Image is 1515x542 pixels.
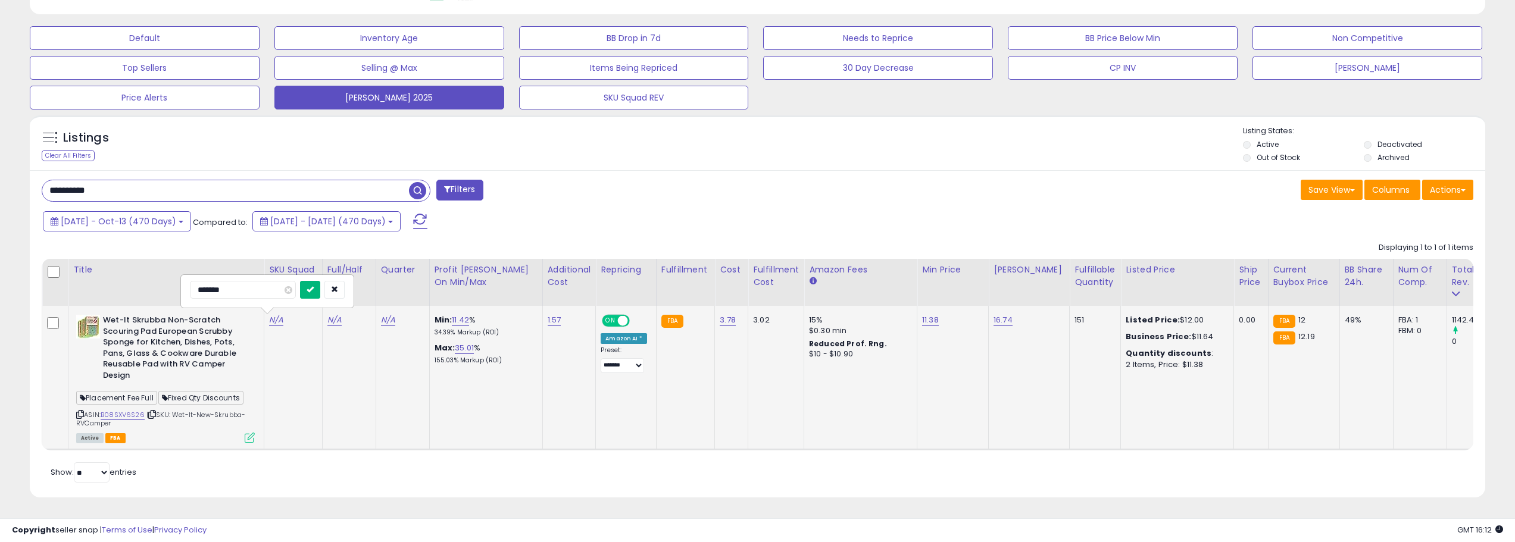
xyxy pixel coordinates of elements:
[1126,331,1225,342] div: $11.64
[252,211,401,231] button: [DATE] - [DATE] (470 Days)
[381,264,424,276] div: Quarter
[548,314,561,326] a: 1.57
[1273,331,1295,344] small: FBA
[455,342,474,354] a: 35.01
[30,26,260,50] button: Default
[76,315,100,339] img: 61dpflYm4tL._SL40_.jpg
[809,339,887,349] b: Reduced Prof. Rng.
[1126,347,1211,359] b: Quantity discounts
[327,264,371,276] div: Full/Half
[548,264,591,289] div: Additional Cost
[429,259,542,306] th: The percentage added to the cost of goods (COGS) that forms the calculator for Min & Max prices.
[1298,314,1305,325] span: 12
[1452,315,1500,325] div: 1142.46
[1452,336,1500,347] div: 0
[274,86,504,109] button: [PERSON_NAME] 2025
[435,315,533,337] div: %
[76,315,255,441] div: ASIN:
[381,314,395,326] a: N/A
[435,342,455,353] b: Max:
[1298,331,1315,342] span: 12.19
[42,150,95,161] div: Clear All Filters
[435,343,533,365] div: %
[63,130,109,146] h5: Listings
[601,264,651,276] div: Repricing
[103,315,248,384] b: Wet-It Skrubba Non-Scratch Scouring Pad European Scrubby Sponge for Kitchen, Dishes, Pots, Pans, ...
[519,26,749,50] button: BB Drop in 7d
[1243,126,1485,137] p: Listing States:
[922,314,939,326] a: 11.38
[12,525,207,536] div: seller snap | |
[322,259,376,306] th: CSV column name: cust_attr_9_Full/Half
[763,26,993,50] button: Needs to Reprice
[661,264,710,276] div: Fulfillment
[601,333,647,344] div: Amazon AI *
[1457,524,1503,535] span: 2025-10-14 16:12 GMT
[1398,264,1442,289] div: Num of Comp.
[1377,152,1410,162] label: Archived
[270,215,386,227] span: [DATE] - [DATE] (470 Days)
[519,56,749,80] button: Items Being Repriced
[1074,315,1111,325] div: 151
[809,276,816,287] small: Amazon Fees.
[1379,242,1473,253] div: Displaying 1 to 1 of 1 items
[76,410,245,428] span: | SKU: Wet-It-New-Skrubba-RVCamper
[1008,56,1238,80] button: CP INV
[1273,315,1295,328] small: FBA
[435,314,452,325] b: Min:
[274,56,504,80] button: Selling @ Max
[1422,180,1473,200] button: Actions
[720,314,736,326] a: 3.78
[922,264,983,276] div: Min Price
[1257,139,1279,149] label: Active
[435,328,533,337] p: 34.39% Markup (ROI)
[1345,315,1384,325] div: 49%
[809,349,908,359] div: $10 - $10.90
[1257,152,1300,162] label: Out of Stock
[1008,26,1238,50] button: BB Price Below Min
[12,524,55,535] strong: Copyright
[1273,264,1335,289] div: Current Buybox Price
[1126,331,1191,342] b: Business Price:
[452,314,469,326] a: 11.42
[1364,180,1420,200] button: Columns
[436,180,483,200] button: Filters
[1452,264,1495,289] div: Total Rev.
[753,264,799,289] div: Fulfillment Cost
[1126,348,1225,359] div: :
[1398,325,1438,336] div: FBM: 0
[1345,264,1388,289] div: BB Share 24h.
[1377,139,1422,149] label: Deactivated
[1126,314,1180,325] b: Listed Price:
[264,259,323,306] th: CSV column name: cust_attr_8_SKU Squad
[61,215,176,227] span: [DATE] - Oct-13 (470 Days)
[519,86,749,109] button: SKU Squad REV
[720,264,743,276] div: Cost
[30,86,260,109] button: Price Alerts
[1126,359,1225,370] div: 2 Items, Price: $11.38
[76,433,104,443] span: All listings currently available for purchase on Amazon
[435,356,533,365] p: 155.03% Markup (ROI)
[1126,264,1229,276] div: Listed Price
[269,264,317,276] div: SKU Squad
[763,56,993,80] button: 30 Day Decrease
[193,217,248,228] span: Compared to:
[1301,180,1363,200] button: Save View
[73,264,259,276] div: Title
[1239,264,1263,289] div: Ship Price
[809,325,908,336] div: $0.30 min
[809,264,912,276] div: Amazon Fees
[51,466,136,478] span: Show: entries
[30,56,260,80] button: Top Sellers
[809,315,908,325] div: 15%
[753,315,795,325] div: 3.02
[1252,26,1482,50] button: Non Competitive
[154,524,207,535] a: Privacy Policy
[435,264,538,289] div: Profit [PERSON_NAME] on Min/Max
[105,433,126,443] span: FBA
[601,346,647,373] div: Preset:
[628,316,647,326] span: OFF
[376,259,429,306] th: CSV column name: cust_attr_10_Quarter
[603,316,618,326] span: ON
[101,410,145,420] a: B08SXV6S26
